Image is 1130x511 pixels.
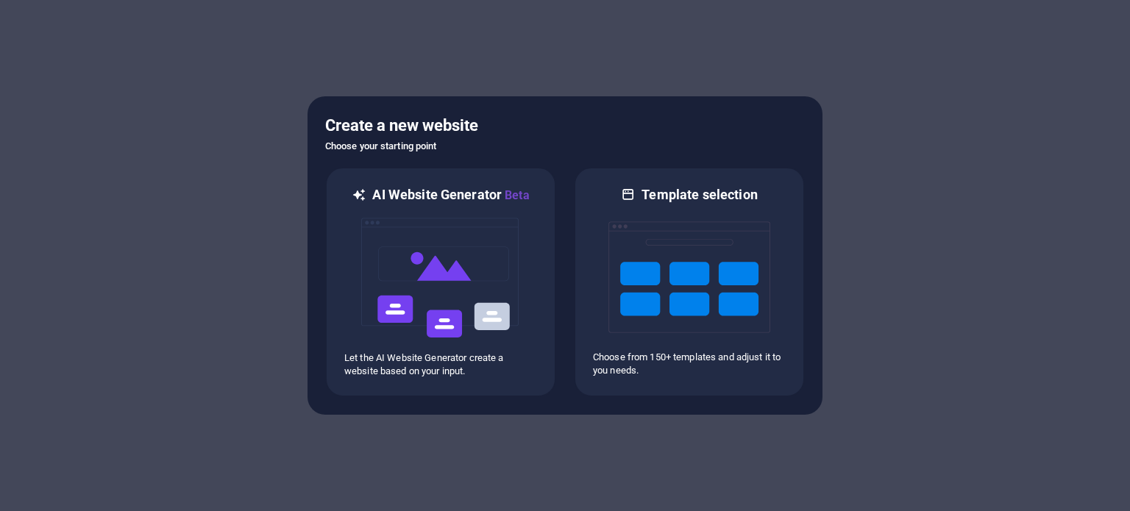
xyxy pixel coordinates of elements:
[502,188,530,202] span: Beta
[642,186,757,204] h6: Template selection
[325,137,805,155] h6: Choose your starting point
[344,351,537,378] p: Let the AI Website Generator create a website based on your input.
[325,167,556,397] div: AI Website GeneratorBetaaiLet the AI Website Generator create a website based on your input.
[360,204,522,351] img: ai
[372,186,529,204] h6: AI Website Generator
[593,351,786,377] p: Choose from 150+ templates and adjust it to you needs.
[325,114,805,137] h5: Create a new website
[574,167,805,397] div: Template selectionChoose from 150+ templates and adjust it to you needs.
